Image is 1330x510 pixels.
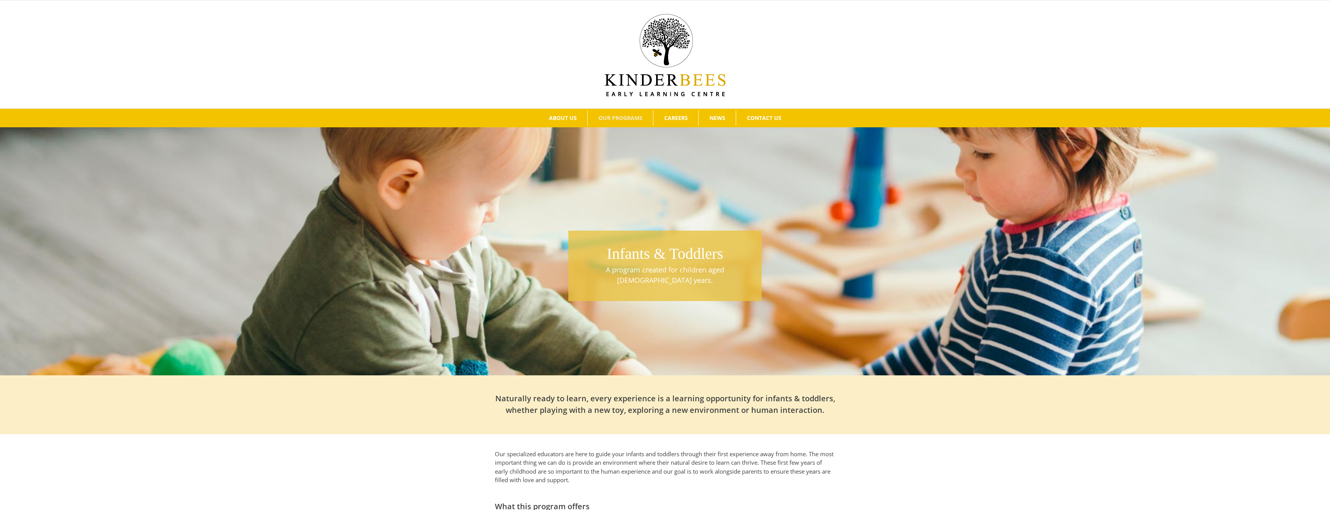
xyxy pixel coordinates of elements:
a: OUR PROGRAMS [588,110,653,126]
span: CAREERS [664,115,688,121]
img: Kinder Bees Logo [605,14,726,96]
a: CAREERS [653,110,698,126]
a: NEWS [699,110,736,126]
h2: Naturally ready to learn, every experience is a learning opportunity for infants & toddlers, whet... [495,393,835,416]
a: ABOUT US [538,110,587,126]
nav: Main Menu [12,109,1318,127]
a: CONTACT US [736,110,792,126]
span: OUR PROGRAMS [598,115,643,121]
p: A program created for children aged [DEMOGRAPHIC_DATA] years. [572,265,758,286]
span: ABOUT US [549,115,577,121]
p: Our specialized educators are here to guide your infants and toddlers through their first experie... [495,450,835,484]
span: NEWS [709,115,725,121]
h1: Infants & Toddlers [572,243,758,265]
span: CONTACT US [747,115,781,121]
